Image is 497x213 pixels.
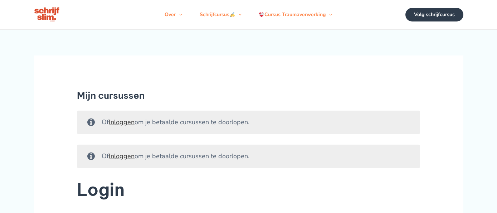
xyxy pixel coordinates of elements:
[77,90,420,101] h1: Mijn cursussen
[191,4,250,25] a: SchrijfcursusMenu schakelen
[156,4,191,25] a: OverMenu schakelen
[405,8,463,21] a: Volg schrijfcursus
[77,111,420,134] div: Of om je betaalde cursussen te doorlopen.
[156,4,341,25] nav: Navigatie op de site: Menu
[230,12,235,17] img: ✍️
[77,179,420,201] h2: Login
[34,6,60,23] img: schrijfcursus schrijfslim academy
[259,12,264,17] img: ❤️‍🩹
[77,145,420,168] div: Of om je betaalde cursussen te doorlopen.
[235,4,242,25] span: Menu schakelen
[109,152,135,160] a: Inloggen
[250,4,341,25] a: Cursus TraumaverwerkingMenu schakelen
[176,4,182,25] span: Menu schakelen
[109,118,135,126] a: Inloggen
[326,4,332,25] span: Menu schakelen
